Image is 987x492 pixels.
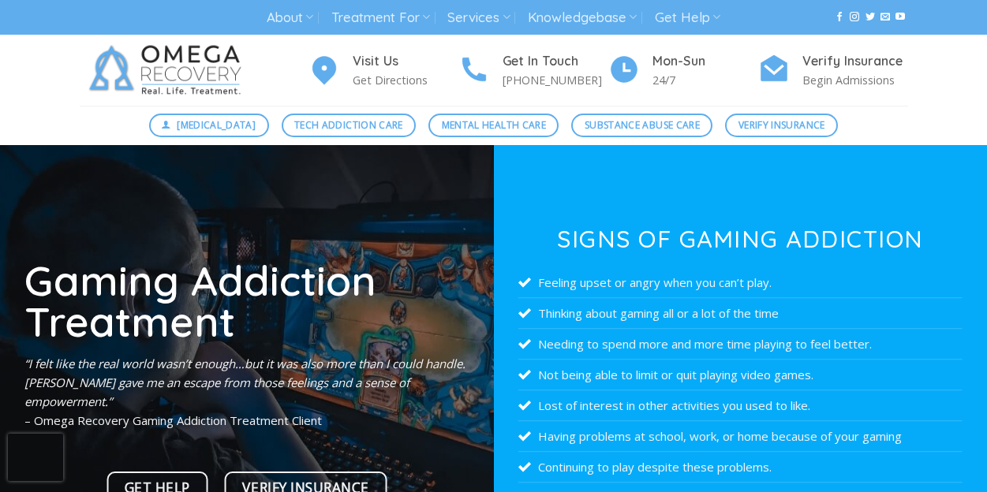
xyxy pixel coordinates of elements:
a: Substance Abuse Care [571,114,712,137]
h1: Gaming Addiction Treatment [24,259,469,342]
li: Feeling upset or angry when you can’t play. [518,267,963,298]
p: [PHONE_NUMBER] [503,71,608,89]
h4: Get In Touch [503,51,608,72]
li: Having problems at school, work, or home because of your gaming [518,421,963,452]
a: Send us an email [880,12,890,23]
a: Get Help [655,3,720,32]
li: Needing to spend more and more time playing to feel better. [518,329,963,360]
a: Visit Us Get Directions [308,51,458,90]
p: – Omega Recovery Gaming Addiction Treatment Client [24,354,469,430]
h4: Visit Us [353,51,458,72]
a: [MEDICAL_DATA] [149,114,269,137]
h4: Verify Insurance [802,51,908,72]
li: Not being able to limit or quit playing video games. [518,360,963,390]
h4: Mon-Sun [652,51,758,72]
span: Mental Health Care [442,117,546,132]
a: About [267,3,313,32]
p: Begin Admissions [802,71,908,89]
span: [MEDICAL_DATA] [177,117,256,132]
a: Tech Addiction Care [282,114,417,137]
span: Tech Addiction Care [294,117,403,132]
a: Treatment For [331,3,430,32]
li: Thinking about gaming all or a lot of the time [518,298,963,329]
a: Verify Insurance Begin Admissions [758,51,908,90]
iframe: reCAPTCHA [8,434,63,481]
span: Verify Insurance [738,117,825,132]
a: Follow on Instagram [850,12,859,23]
a: Knowledgebase [528,3,637,32]
p: Get Directions [353,71,458,89]
a: Services [447,3,510,32]
a: Follow on YouTube [895,12,905,23]
a: Follow on Facebook [835,12,844,23]
img: Omega Recovery [80,35,257,106]
h3: Signs of Gaming Addiction [518,227,963,251]
em: “I felt like the real world wasn’t enough…but it was also more than I could handle. [PERSON_NAME]... [24,356,465,409]
span: Substance Abuse Care [585,117,700,132]
a: Follow on Twitter [865,12,875,23]
p: 24/7 [652,71,758,89]
a: Verify Insurance [725,114,838,137]
li: Lost of interest in other activities you used to like. [518,390,963,421]
a: Mental Health Care [428,114,559,137]
li: Continuing to play despite these problems. [518,452,963,483]
a: Get In Touch [PHONE_NUMBER] [458,51,608,90]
